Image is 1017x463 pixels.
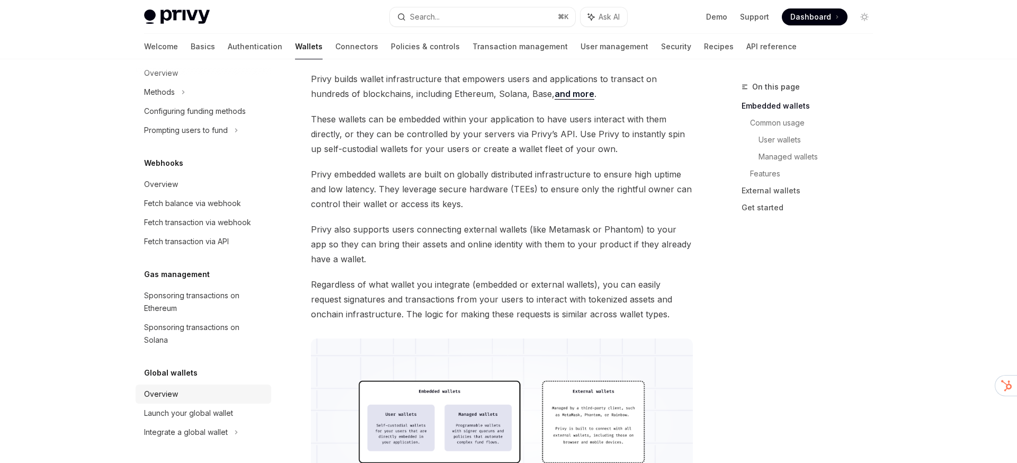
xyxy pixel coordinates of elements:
[144,321,265,346] div: Sponsoring transactions on Solana
[311,222,693,266] span: Privy also supports users connecting external wallets (like Metamask or Phantom) to your app so t...
[191,34,215,59] a: Basics
[144,426,228,439] div: Integrate a global wallet
[136,286,271,318] a: Sponsoring transactions on Ethereum
[144,367,198,379] h5: Global wallets
[472,34,568,59] a: Transaction management
[144,407,233,420] div: Launch your global wallet
[742,182,881,199] a: External wallets
[410,11,440,23] div: Search...
[144,268,210,281] h5: Gas management
[144,10,210,24] img: light logo
[144,105,246,118] div: Configuring funding methods
[144,216,251,229] div: Fetch transaction via webhook
[759,148,881,165] a: Managed wallets
[856,8,873,25] button: Toggle dark mode
[144,124,228,137] div: Prompting users to fund
[144,197,241,210] div: Fetch balance via webhook
[742,199,881,216] a: Get started
[311,72,693,101] span: Privy builds wallet infrastructure that empowers users and applications to transact on hundreds o...
[228,34,282,59] a: Authentication
[661,34,691,59] a: Security
[746,34,797,59] a: API reference
[581,7,627,26] button: Ask AI
[752,81,800,93] span: On this page
[555,88,594,100] a: and more
[750,114,881,131] a: Common usage
[311,277,693,322] span: Regardless of what wallet you integrate (embedded or external wallets), you can easily request si...
[144,86,175,99] div: Methods
[136,232,271,251] a: Fetch transaction via API
[136,213,271,232] a: Fetch transaction via webhook
[742,97,881,114] a: Embedded wallets
[144,34,178,59] a: Welcome
[391,34,460,59] a: Policies & controls
[136,404,271,423] a: Launch your global wallet
[144,178,178,191] div: Overview
[311,167,693,211] span: Privy embedded wallets are built on globally distributed infrastructure to ensure high uptime and...
[390,7,575,26] button: Search...⌘K
[581,34,648,59] a: User management
[136,385,271,404] a: Overview
[144,388,178,400] div: Overview
[311,112,693,156] span: These wallets can be embedded within your application to have users interact with them directly, ...
[599,12,620,22] span: Ask AI
[782,8,847,25] a: Dashboard
[740,12,769,22] a: Support
[759,131,881,148] a: User wallets
[144,235,229,248] div: Fetch transaction via API
[144,289,265,315] div: Sponsoring transactions on Ethereum
[750,165,881,182] a: Features
[295,34,323,59] a: Wallets
[136,175,271,194] a: Overview
[136,318,271,350] a: Sponsoring transactions on Solana
[704,34,734,59] a: Recipes
[136,194,271,213] a: Fetch balance via webhook
[790,12,831,22] span: Dashboard
[335,34,378,59] a: Connectors
[144,157,183,170] h5: Webhooks
[136,102,271,121] a: Configuring funding methods
[706,12,727,22] a: Demo
[558,13,569,21] span: ⌘ K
